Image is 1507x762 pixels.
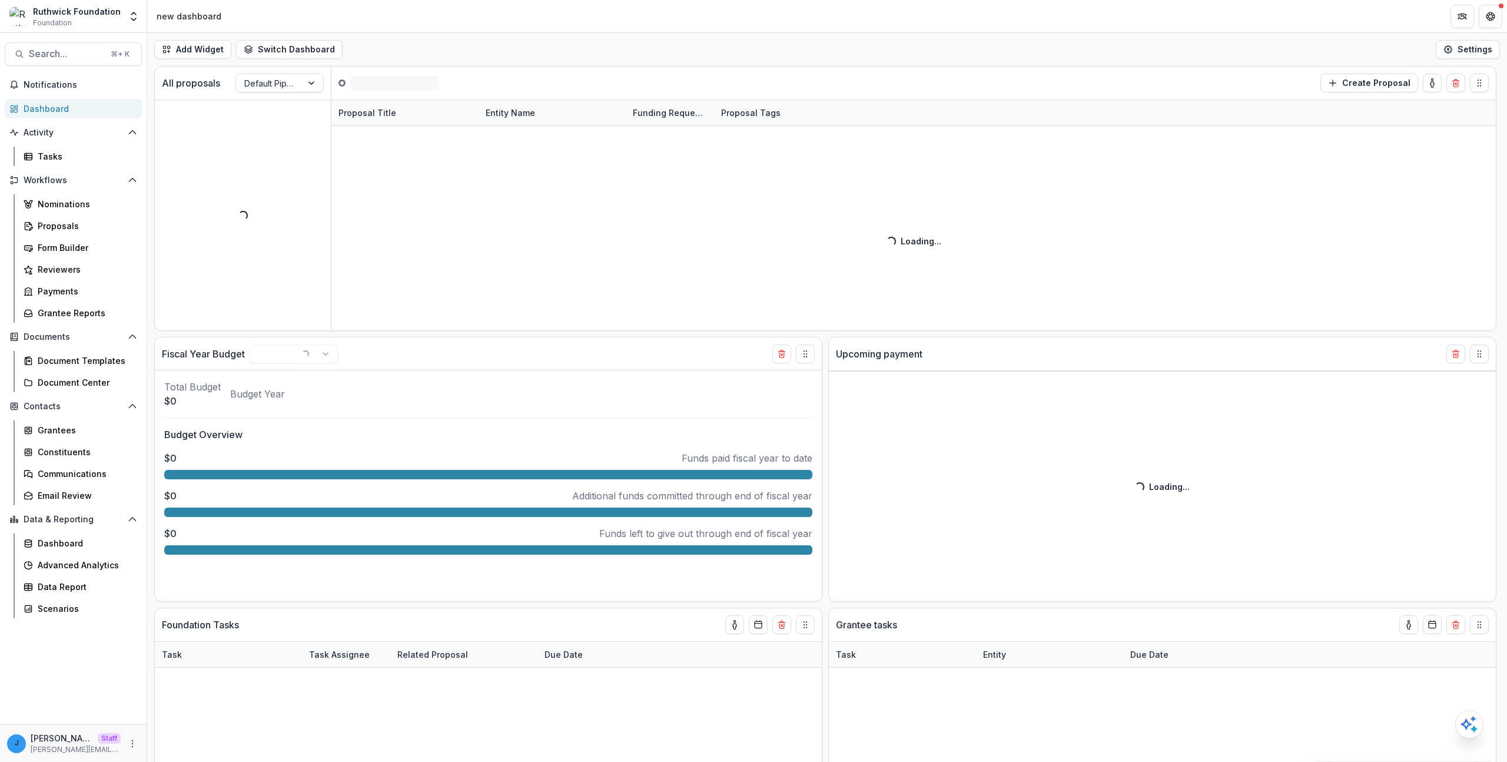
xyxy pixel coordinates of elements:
[38,150,132,163] div: Tasks
[1455,710,1483,738] button: Open AI Assistant
[24,80,137,90] span: Notifications
[164,526,177,541] p: $0
[33,18,72,28] span: Foundation
[19,281,142,301] a: Payments
[1446,344,1465,363] button: Delete card
[5,42,142,66] button: Search...
[19,486,142,505] a: Email Review
[1399,615,1418,634] button: toggle-assigned-to-me
[5,397,142,416] button: Open Contacts
[5,99,142,118] a: Dashboard
[38,198,132,210] div: Nominations
[1470,74,1489,92] button: Drag
[38,489,132,502] div: Email Review
[164,428,812,442] p: Budget Overview
[1423,74,1442,92] button: toggle-assigned-to-me
[38,537,132,549] div: Dashboard
[749,615,768,634] button: Calendar
[38,559,132,571] div: Advanced Analytics
[152,8,226,25] nav: breadcrumb
[19,351,142,370] a: Document Templates
[154,40,231,59] button: Add Widget
[19,420,142,440] a: Grantees
[1470,615,1489,634] button: Drag
[1423,615,1442,634] button: Calendar
[19,216,142,236] a: Proposals
[5,75,142,94] button: Notifications
[5,171,142,190] button: Open Workflows
[38,285,132,297] div: Payments
[19,534,142,553] a: Dashboard
[38,602,132,615] div: Scenarios
[19,577,142,597] a: Data Report
[24,102,132,115] div: Dashboard
[9,7,28,26] img: Ruthwick Foundation
[682,451,812,465] p: Funds paid fiscal year to date
[38,376,132,389] div: Document Center
[157,10,221,22] div: new dashboard
[38,581,132,593] div: Data Report
[796,344,815,363] button: Drag
[164,451,177,465] p: $0
[164,380,221,394] p: Total Budget
[38,424,132,436] div: Grantees
[164,489,177,503] p: $0
[38,307,132,319] div: Grantee Reports
[5,123,142,142] button: Open Activity
[19,555,142,575] a: Advanced Analytics
[15,740,19,747] div: jonah@trytemelio.com
[19,238,142,257] a: Form Builder
[24,175,123,185] span: Workflows
[1479,5,1502,28] button: Get Help
[19,373,142,392] a: Document Center
[1446,615,1465,634] button: Delete card
[19,194,142,214] a: Nominations
[599,526,812,541] p: Funds left to give out through end of fiscal year
[162,76,220,90] p: All proposals
[1470,344,1489,363] button: Drag
[33,5,121,18] div: Ruthwick Foundation
[162,347,245,361] p: Fiscal Year Budget
[24,128,123,138] span: Activity
[125,5,142,28] button: Open entity switcher
[24,402,123,412] span: Contacts
[164,394,221,408] p: $0
[772,344,791,363] button: Delete card
[19,442,142,462] a: Constituents
[772,615,791,634] button: Delete card
[230,387,285,401] p: Budget Year
[19,599,142,618] a: Scenarios
[725,615,744,634] button: toggle-assigned-to-me
[31,732,93,744] p: [PERSON_NAME][EMAIL_ADDRESS][DOMAIN_NAME]
[19,147,142,166] a: Tasks
[796,615,815,634] button: Drag
[5,327,142,346] button: Open Documents
[19,303,142,323] a: Grantee Reports
[31,744,121,755] p: [PERSON_NAME][EMAIL_ADDRESS][DOMAIN_NAME]
[572,489,812,503] p: Additional funds committed through end of fiscal year
[162,618,239,632] p: Foundation Tasks
[1320,74,1418,92] button: Create Proposal
[1446,74,1465,92] button: Delete card
[38,263,132,276] div: Reviewers
[836,347,922,361] p: Upcoming payment
[38,220,132,232] div: Proposals
[108,48,132,61] div: ⌘ + K
[125,737,140,751] button: More
[38,468,132,480] div: Communications
[38,241,132,254] div: Form Builder
[24,515,123,525] span: Data & Reporting
[19,260,142,279] a: Reviewers
[98,733,121,744] p: Staff
[19,464,142,483] a: Communications
[38,446,132,458] div: Constituents
[38,355,132,367] div: Document Templates
[29,48,104,59] span: Search...
[5,510,142,529] button: Open Data & Reporting
[236,40,343,59] button: Switch Dashboard
[836,618,897,632] p: Grantee tasks
[1436,40,1500,59] button: Settings
[24,332,123,342] span: Documents
[1450,5,1474,28] button: Partners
